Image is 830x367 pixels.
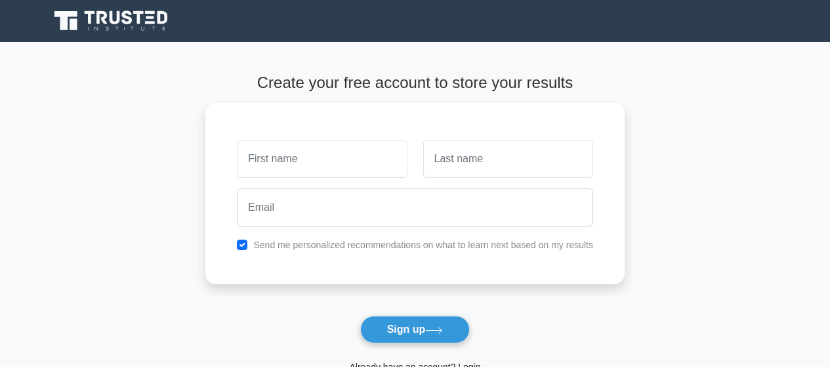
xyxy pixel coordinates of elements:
[423,140,593,178] input: Last name
[237,188,593,227] input: Email
[237,140,407,178] input: First name
[360,316,470,343] button: Sign up
[253,240,593,250] label: Send me personalized recommendations on what to learn next based on my results
[205,74,625,93] h4: Create your free account to store your results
